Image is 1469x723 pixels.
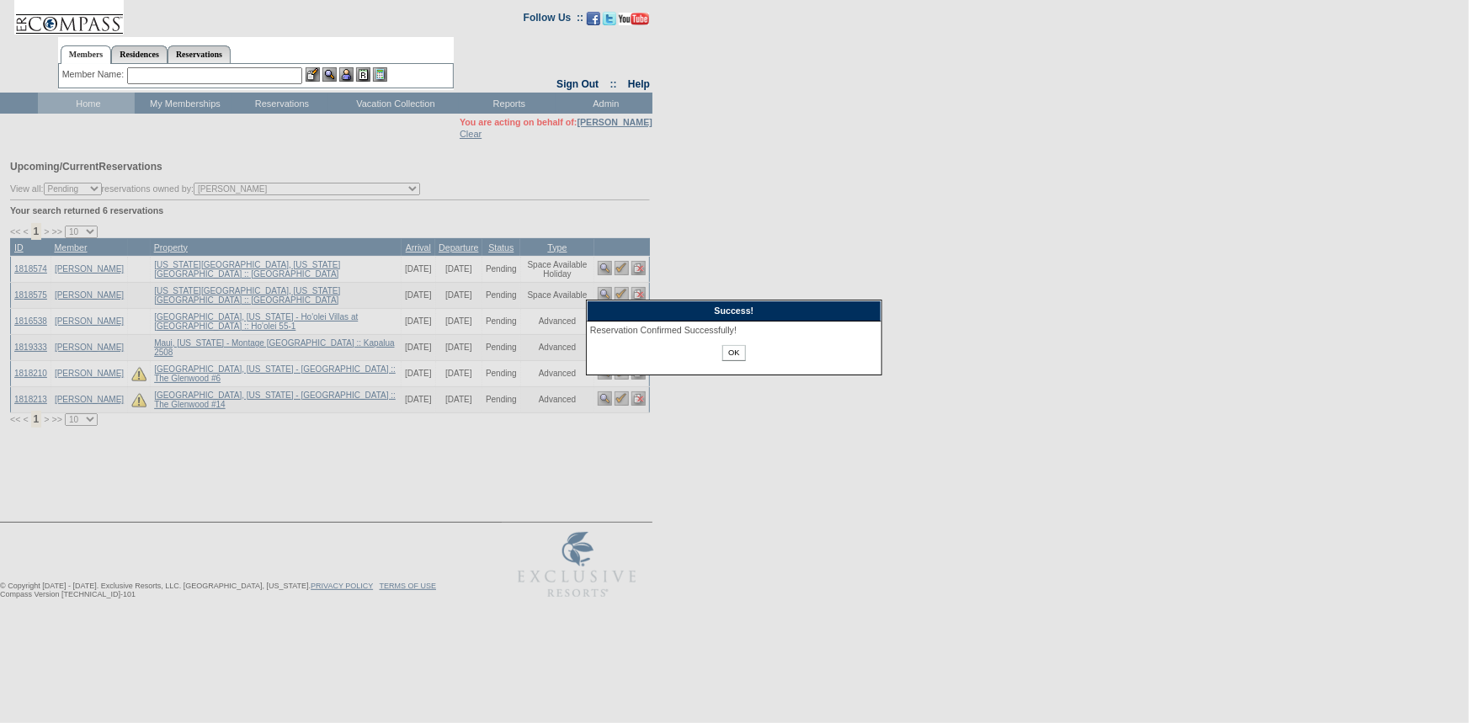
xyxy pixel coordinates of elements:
img: Become our fan on Facebook [587,12,600,25]
div: Reservation Confirmed Successfully! [590,325,878,335]
div: Success! [587,300,881,322]
img: b_calculator.gif [373,67,387,82]
a: Become our fan on Facebook [587,17,600,27]
div: Member Name: [62,67,127,82]
a: Sign Out [556,78,599,90]
a: Residences [111,45,168,63]
img: Subscribe to our YouTube Channel [619,13,649,25]
a: Help [628,78,650,90]
a: Subscribe to our YouTube Channel [619,17,649,27]
img: Reservations [356,67,370,82]
img: Follow us on Twitter [603,12,616,25]
img: Impersonate [339,67,354,82]
a: Follow us on Twitter [603,17,616,27]
img: View [322,67,337,82]
span: :: [610,78,617,90]
td: Follow Us :: [524,10,583,30]
a: Members [61,45,112,64]
input: OK [722,345,745,361]
a: Reservations [168,45,231,63]
img: b_edit.gif [306,67,320,82]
